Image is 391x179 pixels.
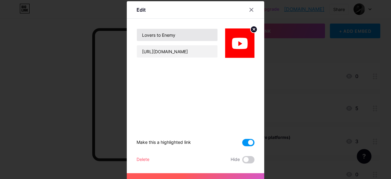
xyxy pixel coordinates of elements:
[137,139,191,146] div: Make this a highlighted link
[231,156,240,163] span: Hide
[137,29,217,41] input: Title
[225,28,254,58] img: link_thumbnail
[137,6,146,13] div: Edit
[137,45,217,58] input: URL
[137,156,149,163] div: Delete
